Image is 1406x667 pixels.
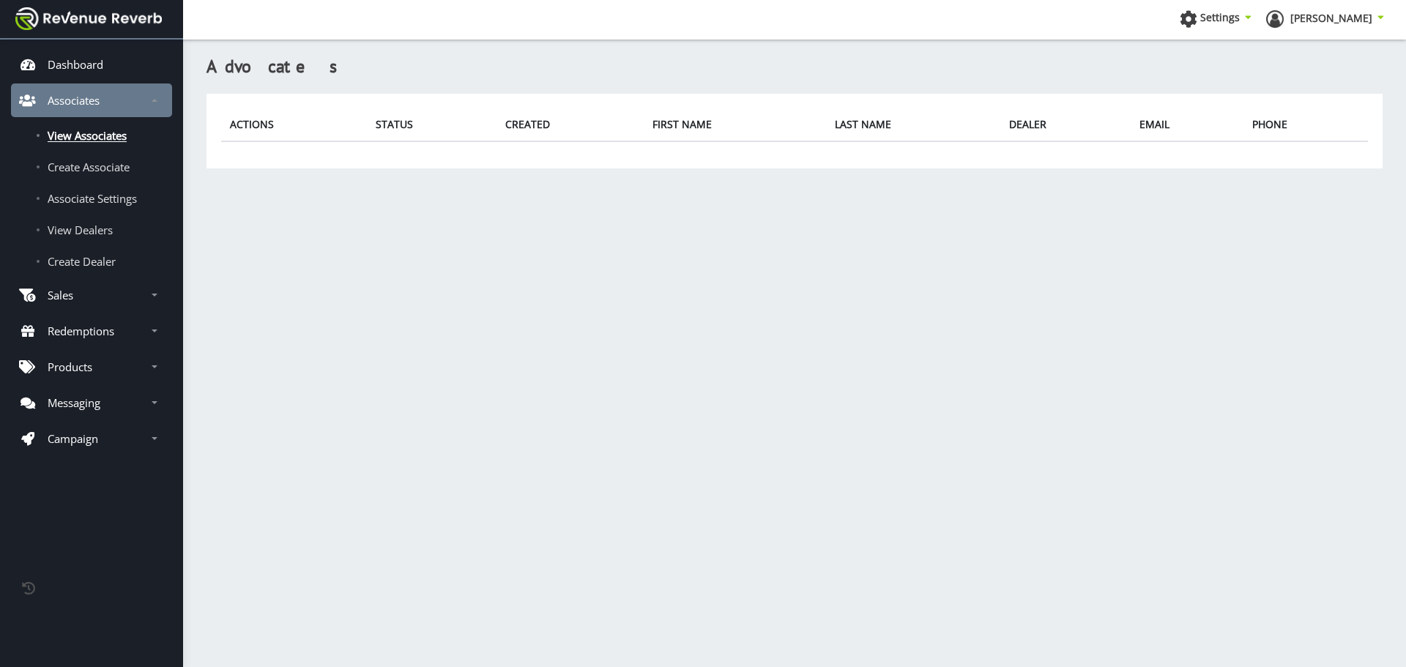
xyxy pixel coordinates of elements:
p: Messaging [48,395,100,410]
span: Create Associate [48,160,130,174]
a: Redemptions [11,314,172,348]
th: Dealer [1000,108,1130,141]
th: Last Name [826,108,1001,141]
a: Sales [11,278,172,312]
img: navbar brand [15,7,162,30]
a: Messaging [11,386,172,420]
a: Campaign [11,422,172,455]
a: [PERSON_NAME] [1266,10,1384,32]
a: Dashboard [11,48,172,81]
a: View Associates [11,121,172,150]
h3: Advocates [207,54,1383,79]
span: [PERSON_NAME] [1290,11,1372,25]
a: View Dealers [11,215,172,245]
img: ph-profile.png [1266,10,1284,28]
a: Products [11,350,172,384]
span: Settings [1200,10,1240,24]
a: Create Dealer [11,247,172,276]
a: Associate Settings [11,184,172,213]
th: Phone [1243,108,1368,141]
a: Associates [11,83,172,117]
p: Redemptions [48,324,114,338]
a: Settings [1180,10,1251,32]
span: Create Dealer [48,254,116,269]
p: Dashboard [48,57,103,72]
th: First Name [644,108,825,141]
span: Associate Settings [48,191,137,206]
p: Associates [48,93,100,108]
th: Actions [221,108,367,141]
span: View Associates [48,128,127,143]
p: Products [48,359,92,374]
p: Sales [48,288,73,302]
th: Created [496,108,644,141]
th: Status [367,108,496,141]
th: Email [1131,108,1243,141]
p: Campaign [48,431,98,446]
a: Create Associate [11,152,172,182]
span: View Dealers [48,223,113,237]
